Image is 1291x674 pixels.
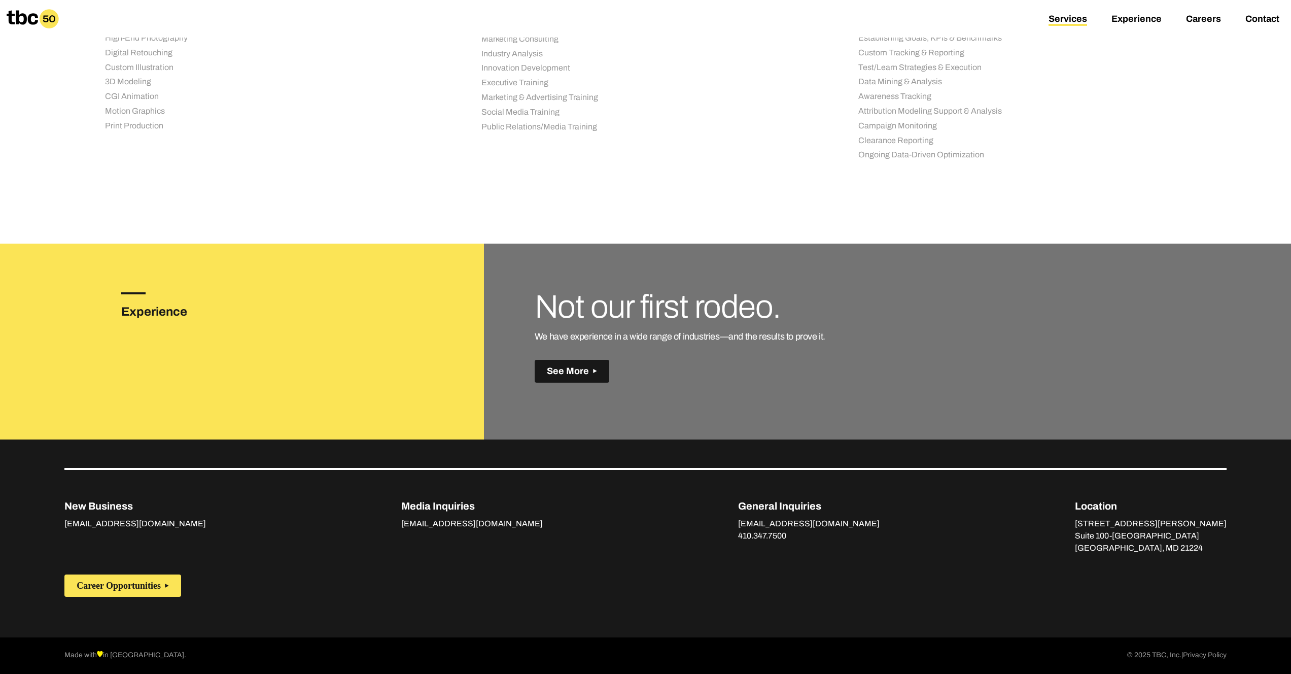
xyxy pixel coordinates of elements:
p: [STREET_ADDRESS][PERSON_NAME] [1075,518,1227,530]
li: CGI Animation [105,91,433,102]
h3: Experience [121,302,219,321]
span: Career Opportunities [77,581,161,591]
a: Contact [1245,14,1279,26]
p: © 2025 TBC, Inc. [1127,650,1227,662]
a: Privacy Policy [1183,650,1227,662]
li: Executive Training [481,78,809,88]
li: Digital Retouching [105,48,433,58]
li: Print Production [105,121,433,131]
li: Marketing Consulting [481,34,809,45]
li: 3D Modeling [105,77,433,87]
p: General Inquiries [738,498,880,514]
li: Attribution Modeling Support & Analysis [858,106,1186,117]
p: Media Inquiries [401,498,543,514]
h3: Not our first rodeo. [535,292,1190,322]
li: Industry Analysis [481,49,809,59]
a: Careers [1186,14,1221,26]
a: [EMAIL_ADDRESS][DOMAIN_NAME] [64,519,206,530]
li: Public Relations/Media Training [481,122,809,132]
li: Social Media Training [481,107,809,118]
li: Awareness Tracking [858,91,1186,102]
a: [EMAIL_ADDRESS][DOMAIN_NAME] [738,519,880,530]
a: Experience [1111,14,1162,26]
span: See More [547,366,589,377]
li: Innovation Development [481,63,809,74]
p: [GEOGRAPHIC_DATA], MD 21224 [1075,542,1227,554]
li: Marketing & Advertising Training [481,92,809,103]
p: Location [1075,498,1227,514]
li: High-End Photography [105,33,433,44]
li: Test/Learn Strategies & Execution [858,62,1186,73]
p: New Business [64,498,206,514]
li: Ongoing Data-Driven Optimization [858,150,1186,160]
span: | [1181,651,1183,659]
p: Made with in [GEOGRAPHIC_DATA]. [64,650,186,662]
li: Motion Graphics [105,106,433,117]
li: Custom Illustration [105,62,433,73]
button: Career Opportunities [64,575,181,597]
li: Establishing Goals, KPIs & Benchmarks [858,33,1186,44]
li: Custom Tracking & Reporting [858,48,1186,58]
button: See More [535,360,609,383]
li: Campaign Monitoring [858,121,1186,131]
li: Clearance Reporting [858,136,1186,146]
a: [EMAIL_ADDRESS][DOMAIN_NAME] [401,519,543,530]
li: Data Mining & Analysis [858,77,1186,87]
p: Suite 100-[GEOGRAPHIC_DATA] [1075,530,1227,542]
a: 410.347.7500 [738,531,786,543]
p: We have experience in a wide range of industries—and the results to prove it. [535,330,1190,344]
a: Services [1049,14,1087,26]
